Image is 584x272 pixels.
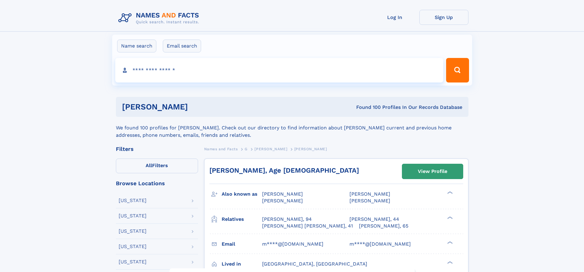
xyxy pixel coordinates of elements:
[119,198,147,203] div: [US_STATE]
[116,159,198,173] label: Filters
[419,10,468,25] a: Sign Up
[117,40,156,52] label: Name search
[222,214,262,224] h3: Relatives
[222,259,262,269] h3: Lived in
[262,191,303,197] span: [PERSON_NAME]
[446,191,453,195] div: ❯
[402,164,463,179] a: View Profile
[294,147,327,151] span: [PERSON_NAME]
[222,189,262,199] h3: Also known as
[245,145,248,153] a: G
[272,104,462,111] div: Found 100 Profiles In Our Records Database
[262,223,353,229] a: [PERSON_NAME] [PERSON_NAME], 41
[146,163,152,168] span: All
[209,167,359,174] a: [PERSON_NAME], Age [DEMOGRAPHIC_DATA]
[116,10,204,26] img: Logo Names and Facts
[116,181,198,186] div: Browse Locations
[262,261,367,267] span: [GEOGRAPHIC_DATA], [GEOGRAPHIC_DATA]
[245,147,248,151] span: G
[418,164,447,178] div: View Profile
[116,146,198,152] div: Filters
[349,191,390,197] span: [PERSON_NAME]
[115,58,444,82] input: search input
[254,147,287,151] span: [PERSON_NAME]
[163,40,201,52] label: Email search
[370,10,419,25] a: Log In
[119,229,147,234] div: [US_STATE]
[204,145,238,153] a: Names and Facts
[359,223,408,229] a: [PERSON_NAME], 65
[254,145,287,153] a: [PERSON_NAME]
[116,117,468,139] div: We found 100 profiles for [PERSON_NAME]. Check out our directory to find information about [PERSO...
[119,259,147,264] div: [US_STATE]
[122,103,272,111] h1: [PERSON_NAME]
[262,216,312,223] a: [PERSON_NAME], 94
[262,198,303,204] span: [PERSON_NAME]
[349,216,399,223] a: [PERSON_NAME], 44
[349,198,390,204] span: [PERSON_NAME]
[446,240,453,244] div: ❯
[446,260,453,264] div: ❯
[446,58,469,82] button: Search Button
[222,239,262,249] h3: Email
[446,216,453,220] div: ❯
[119,244,147,249] div: [US_STATE]
[119,213,147,218] div: [US_STATE]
